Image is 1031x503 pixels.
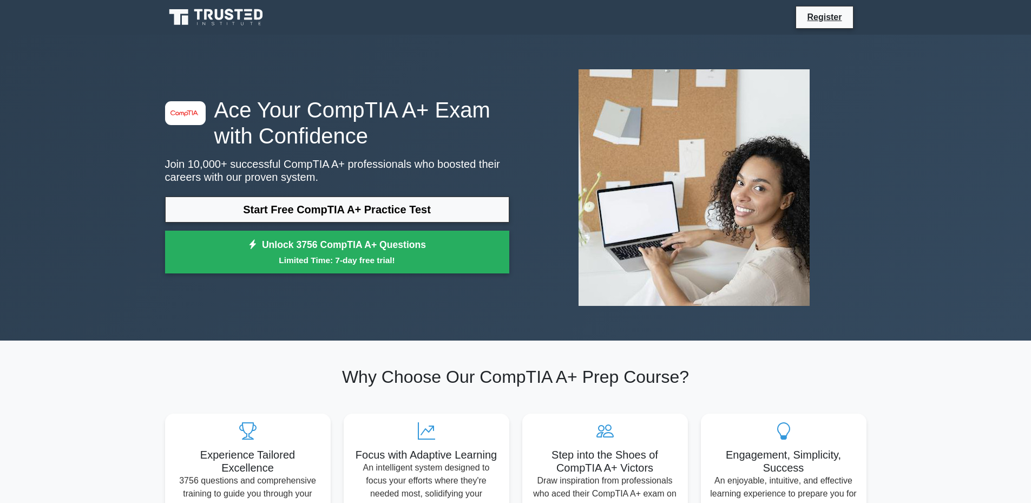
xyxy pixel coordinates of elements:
[531,448,679,474] h5: Step into the Shoes of CompTIA A+ Victors
[800,10,848,24] a: Register
[165,231,509,274] a: Unlock 3756 CompTIA A+ QuestionsLimited Time: 7-day free trial!
[179,254,496,266] small: Limited Time: 7-day free trial!
[165,158,509,184] p: Join 10,000+ successful CompTIA A+ professionals who boosted their careers with our proven system.
[165,367,866,387] h2: Why Choose Our CompTIA A+ Prep Course?
[174,448,322,474] h5: Experience Tailored Excellence
[710,448,858,474] h5: Engagement, Simplicity, Success
[165,197,509,223] a: Start Free CompTIA A+ Practice Test
[352,448,501,461] h5: Focus with Adaptive Learning
[165,97,509,149] h1: Ace Your CompTIA A+ Exam with Confidence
